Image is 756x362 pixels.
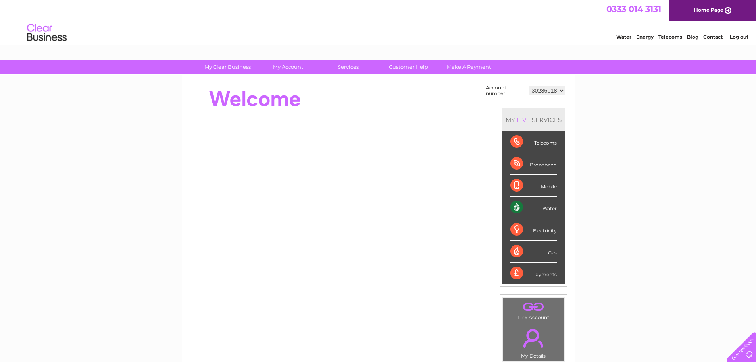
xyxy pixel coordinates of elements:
div: Water [510,197,557,219]
a: My Clear Business [195,60,260,74]
a: Log out [730,34,748,40]
a: Make A Payment [436,60,502,74]
a: Contact [703,34,723,40]
div: Payments [510,263,557,284]
div: LIVE [515,116,532,124]
a: Energy [636,34,654,40]
div: Electricity [510,219,557,241]
a: . [505,300,562,314]
a: . [505,324,562,352]
td: My Details [503,322,564,361]
td: Link Account [503,297,564,322]
div: Telecoms [510,131,557,153]
a: Water [616,34,631,40]
a: Blog [687,34,698,40]
div: Broadband [510,153,557,175]
a: 0333 014 3131 [606,4,661,14]
div: Clear Business is a trading name of Verastar Limited (registered in [GEOGRAPHIC_DATA] No. 3667643... [191,4,566,39]
a: Customer Help [376,60,441,74]
a: Telecoms [658,34,682,40]
div: Gas [510,241,557,263]
img: logo.png [27,21,67,45]
a: My Account [255,60,321,74]
div: MY SERVICES [502,108,565,131]
td: Account number [484,83,527,98]
div: Mobile [510,175,557,197]
a: Services [315,60,381,74]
